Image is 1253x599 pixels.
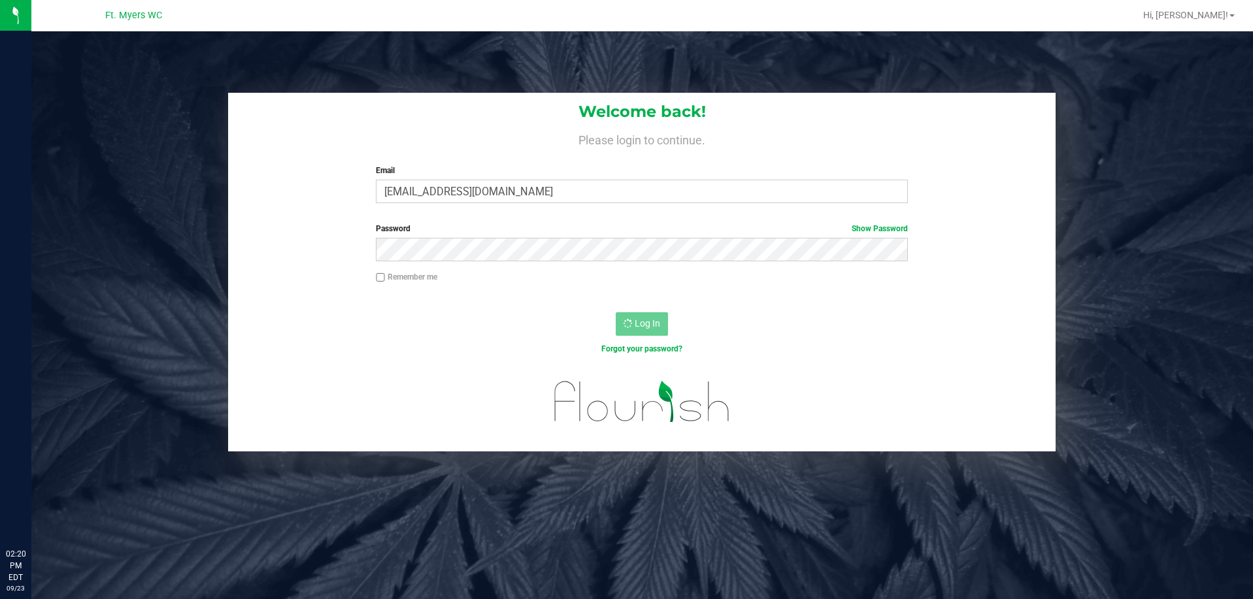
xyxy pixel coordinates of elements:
[376,271,437,283] label: Remember me
[376,224,410,233] span: Password
[376,165,908,176] label: Email
[228,131,1056,146] h4: Please login to continue.
[376,273,385,282] input: Remember me
[6,548,25,583] p: 02:20 PM EDT
[539,368,745,435] img: flourish_logo.svg
[635,318,660,329] span: Log In
[601,344,682,353] a: Forgot your password?
[228,103,1056,120] h1: Welcome back!
[105,10,162,21] span: Ft. Myers WC
[1143,10,1228,20] span: Hi, [PERSON_NAME]!
[616,312,668,336] button: Log In
[6,583,25,593] p: 09/23
[852,224,908,233] a: Show Password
